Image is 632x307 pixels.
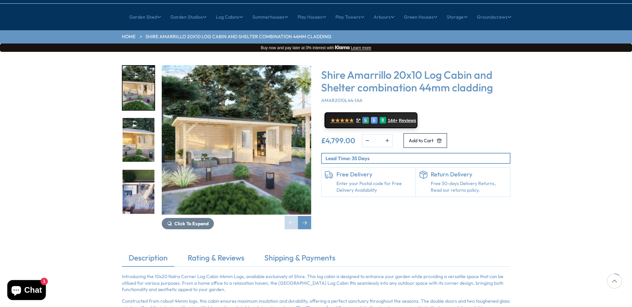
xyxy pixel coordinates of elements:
a: Shipping & Payments [258,253,342,266]
a: Play Towers [335,9,364,25]
h6: Free Delivery [336,171,412,178]
a: ★★★★★ 5* G E R 144+ Reviews [324,112,417,128]
a: Arbours [374,9,395,25]
a: Groundscrews [477,9,511,25]
div: 2 / 8 [122,117,155,163]
span: ★★★★★ [330,117,354,124]
a: Storage [447,9,468,25]
a: Green Houses [404,9,437,25]
a: Garden Shed [129,9,161,25]
inbox-online-store-chat: Shopify online store chat [5,280,48,302]
h6: Return Delivery [431,171,507,178]
span: Click To Expand [174,221,209,227]
p: Lead Time: 35 Days [325,155,510,162]
div: G [362,117,369,124]
h3: Shire Amarrillo 20x10 Log Cabin and Shelter combination 44mm cladding [321,68,510,94]
p: Free 30-days Delivery Returns, Read our returns policy. [431,180,507,193]
a: Log Cabins [216,9,243,25]
a: Rating & Reviews [181,253,251,266]
p: Introducing the 10x20 Nalra Corner Log Cabin 44mm Logs, available exclusively at Shire. This log ... [122,273,510,293]
div: Next slide [298,216,311,229]
span: AMAR2010L44-1AA [321,97,363,103]
div: R [380,117,386,124]
span: 144+ [388,118,398,123]
div: 1 / 8 [162,65,311,229]
img: Amarillo3x5_9-2_5-2sq_0723c7ea-a113-40cf-bda3-a7d77bf1f82e_200x200.jpg [123,170,154,214]
div: 3 / 8 [122,169,155,215]
button: Click To Expand [162,218,214,229]
a: Enter your Postal code for Free Delivery Availability [336,180,412,193]
img: Shire Amarrillo 20x10 Log Cabin and Shelter combination 44mm cladding - Best Shed [162,65,311,215]
img: Amarillo5_96x33d_2476e397-f607-4bbb-8f3b-8ff9def2b637_200x200.jpg [123,118,154,162]
div: Previous slide [285,216,298,229]
div: 1 / 8 [122,65,155,111]
button: Add to Cart [404,133,447,148]
a: HOME [122,34,135,40]
img: Amarillo3x5_9-2_5-1sq_ac2b59b3-6f5c-425c-a9ec-e4f0ea29a716_200x200.jpg [123,66,154,110]
a: Play Houses [298,9,326,25]
span: Reviews [399,118,416,123]
a: Garden Studios [170,9,207,25]
span: Add to Cart [409,138,433,143]
ins: £4,799.00 [321,137,355,144]
a: Shire Amarrillo 20x10 Log Cabin and Shelter combination 44mm cladding [145,34,331,40]
a: Description [122,253,174,266]
a: Summerhouses [252,9,288,25]
div: E [371,117,378,124]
